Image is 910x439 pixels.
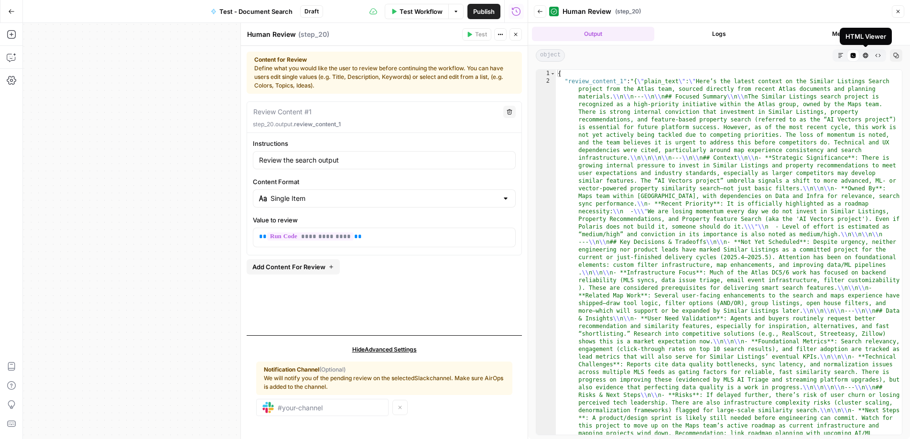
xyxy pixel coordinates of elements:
div: HTML Viewer [845,32,886,41]
label: Content Format [253,177,516,187]
span: ( step_20 ) [615,7,641,16]
div: 1 [536,70,556,77]
button: Test [462,28,491,41]
span: Add Content For Review [252,262,325,272]
input: Single Item [271,194,498,203]
span: Test [475,30,487,39]
button: Test Workflow [385,4,448,19]
button: Metadata [784,27,906,41]
strong: Content for Review [254,55,514,64]
span: object [536,49,565,62]
input: #your-channel [278,403,382,412]
label: Value to review [253,215,516,225]
span: Publish [473,7,495,16]
span: (Optional) [319,366,346,373]
span: Toggle code folding, rows 1 through 3 [550,70,555,77]
button: Output [532,27,654,41]
span: Human Review [563,7,611,16]
button: Add Content For Review [247,259,340,274]
p: step_20.output. [253,120,516,129]
img: Slack [262,402,274,413]
button: Test - Document Search [205,4,298,19]
span: ( step_20 ) [298,30,329,39]
input: Enter instructions for what needs to be reviewed [259,155,509,165]
div: We will notify you of the pending review on the selected Slack channel. Make sure AirOps is added... [264,365,505,391]
strong: Notification Channel [264,366,319,373]
span: Test Workflow [400,7,443,16]
textarea: Human Review [247,30,296,39]
button: Logs [658,27,780,41]
label: Instructions [253,139,516,148]
span: Test - Document Search [219,7,292,16]
div: Define what you would like the user to review before continuing the workflow. You can have users ... [254,55,514,90]
button: Publish [467,4,500,19]
span: review_content_1 [294,121,341,128]
span: Hide Advanced Settings [352,345,417,354]
span: Draft [304,7,319,16]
